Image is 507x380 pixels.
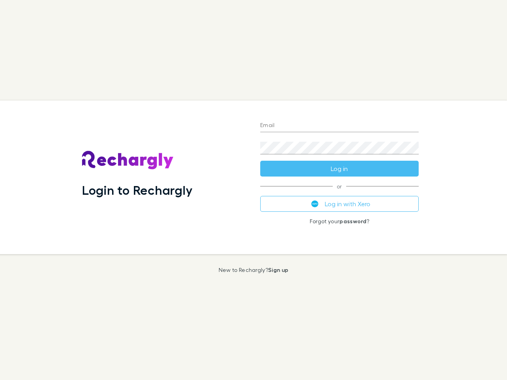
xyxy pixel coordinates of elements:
button: Log in [260,161,419,177]
a: password [339,218,366,224]
p: Forgot your ? [260,218,419,224]
a: Sign up [268,266,288,273]
span: or [260,186,419,186]
img: Xero's logo [311,200,318,207]
p: New to Rechargly? [219,267,289,273]
button: Log in with Xero [260,196,419,212]
img: Rechargly's Logo [82,151,174,170]
h1: Login to Rechargly [82,182,193,198]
